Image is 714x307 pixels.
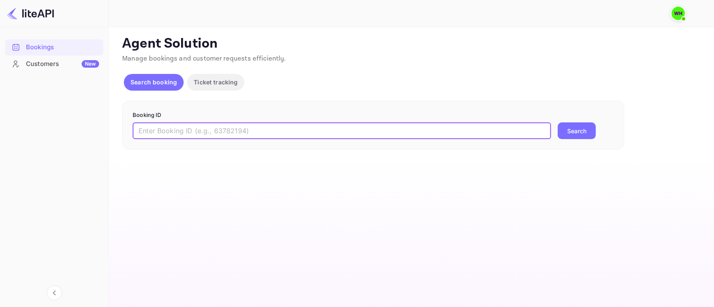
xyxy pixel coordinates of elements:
[47,285,62,300] button: Collapse navigation
[82,60,99,68] div: New
[7,7,54,20] img: LiteAPI logo
[5,39,103,55] a: Bookings
[5,56,103,72] div: CustomersNew
[133,122,551,139] input: Enter Booking ID (e.g., 63782194)
[558,122,596,139] button: Search
[26,59,99,69] div: Customers
[133,111,614,119] p: Booking ID
[26,43,99,52] div: Bookings
[122,36,699,52] p: Agent Solution
[131,78,177,86] p: Search booking
[671,7,685,20] img: walid harrass
[5,39,103,56] div: Bookings
[194,78,238,86] p: Ticket tracking
[5,56,103,71] a: CustomersNew
[122,54,286,63] span: Manage bookings and customer requests efficiently.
